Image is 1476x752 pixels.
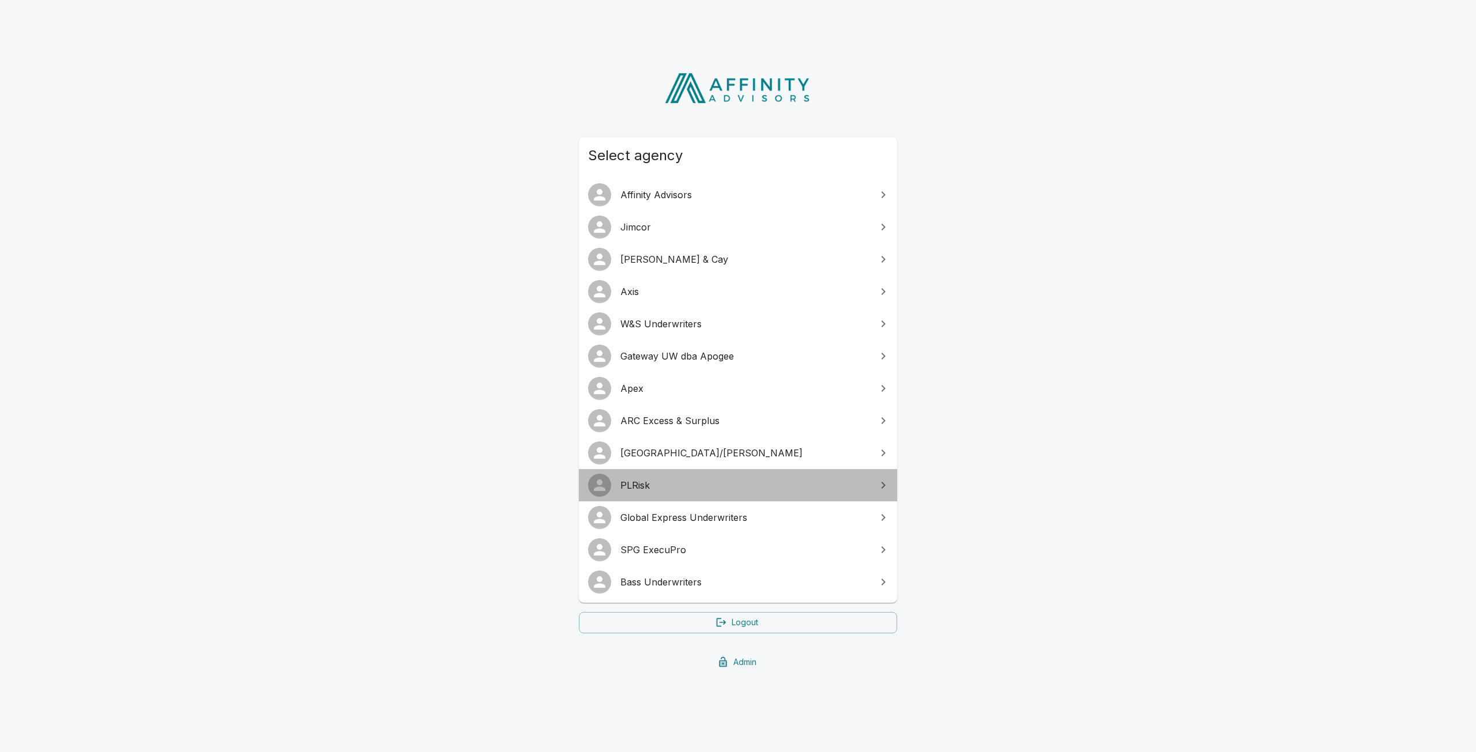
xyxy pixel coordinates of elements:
[588,146,888,165] span: Select agency
[579,652,897,673] a: Admin
[579,612,897,633] a: Logout
[579,405,897,437] a: ARC Excess & Surplus
[656,69,821,107] img: Affinity Advisors Logo
[579,469,897,501] a: PLRisk
[620,446,869,460] span: [GEOGRAPHIC_DATA]/[PERSON_NAME]
[620,414,869,428] span: ARC Excess & Surplus
[620,575,869,589] span: Bass Underwriters
[579,534,897,566] a: SPG ExecuPro
[620,511,869,524] span: Global Express Underwriters
[579,501,897,534] a: Global Express Underwriters
[579,243,897,275] a: [PERSON_NAME] & Cay
[579,211,897,243] a: Jimcor
[579,372,897,405] a: Apex
[620,543,869,557] span: SPG ExecuPro
[620,381,869,395] span: Apex
[620,349,869,363] span: Gateway UW dba Apogee
[620,220,869,234] span: Jimcor
[620,252,869,266] span: [PERSON_NAME] & Cay
[579,275,897,308] a: Axis
[579,566,897,598] a: Bass Underwriters
[579,308,897,340] a: W&S Underwriters
[579,340,897,372] a: Gateway UW dba Apogee
[579,437,897,469] a: [GEOGRAPHIC_DATA]/[PERSON_NAME]
[620,285,869,298] span: Axis
[620,317,869,331] span: W&S Underwriters
[579,179,897,211] a: Affinity Advisors
[620,478,869,492] span: PLRisk
[620,188,869,202] span: Affinity Advisors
